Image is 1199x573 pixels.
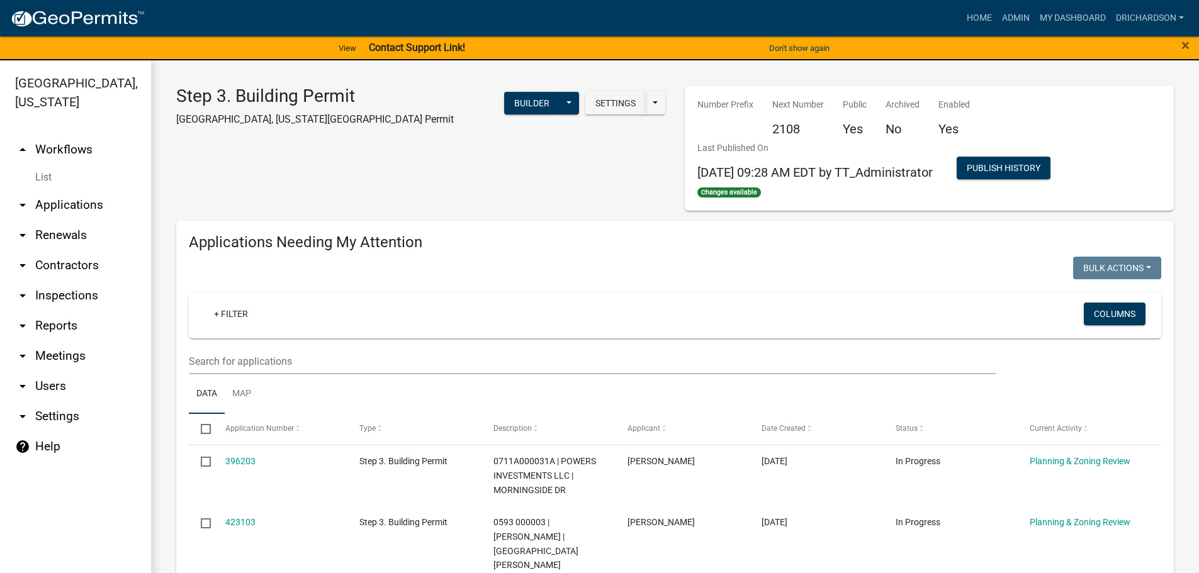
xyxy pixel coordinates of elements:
[189,414,213,444] datatable-header-cell: Select
[1084,303,1146,325] button: Columns
[15,228,30,243] i: arrow_drop_down
[225,456,256,466] a: 396203
[697,142,933,155] p: Last Published On
[628,517,695,527] span: Michael Fitzgerald
[493,456,596,495] span: 0711A000031A | POWERS INVESTMENTS LLC | MORNINGSIDE DR
[896,456,940,466] span: In Progress
[359,424,376,433] span: Type
[896,424,918,433] span: Status
[213,414,347,444] datatable-header-cell: Application Number
[15,379,30,394] i: arrow_drop_down
[176,112,454,127] p: [GEOGRAPHIC_DATA], [US_STATE][GEOGRAPHIC_DATA] Permit
[1030,424,1082,433] span: Current Activity
[1111,6,1189,30] a: drichardson
[1030,456,1130,466] a: Planning & Zoning Review
[886,98,920,111] p: Archived
[697,187,762,197] span: Changes available
[176,86,454,107] h3: Step 3. Building Permit
[369,42,465,53] strong: Contact Support Link!
[697,98,753,111] p: Number Prefix
[359,517,448,527] span: Step 3. Building Permit
[762,456,787,466] span: 03/27/2025
[15,439,30,454] i: help
[843,98,867,111] p: Public
[962,6,997,30] a: Home
[189,374,225,414] a: Data
[1181,36,1190,54] span: ×
[616,414,750,444] datatable-header-cell: Applicant
[938,121,970,136] h5: Yes
[1018,414,1152,444] datatable-header-cell: Current Activity
[764,38,835,58] button: Don't show again
[884,414,1018,444] datatable-header-cell: Status
[493,517,578,570] span: 0593 000003 | HENDERSON KEVIN | OLD HUTCHINSON MILL RD
[347,414,481,444] datatable-header-cell: Type
[762,517,787,527] span: 05/19/2025
[772,98,824,111] p: Next Number
[334,38,361,58] a: View
[15,142,30,157] i: arrow_drop_up
[697,165,933,180] span: [DATE] 09:28 AM EDT by TT_Administrator
[15,258,30,273] i: arrow_drop_down
[938,98,970,111] p: Enabled
[762,424,806,433] span: Date Created
[225,374,259,414] a: Map
[504,92,560,114] button: Builder
[843,121,867,136] h5: Yes
[628,456,695,466] span: Jacob Greer
[957,157,1050,179] button: Publish History
[204,303,258,325] a: + Filter
[189,233,1161,252] h4: Applications Needing My Attention
[15,348,30,364] i: arrow_drop_down
[15,409,30,424] i: arrow_drop_down
[886,121,920,136] h5: No
[628,424,660,433] span: Applicant
[997,6,1035,30] a: Admin
[225,424,294,433] span: Application Number
[1181,38,1190,53] button: Close
[15,197,30,213] i: arrow_drop_down
[225,517,256,527] a: 423103
[585,92,646,114] button: Settings
[957,164,1050,174] wm-modal-confirm: Workflow Publish History
[1030,517,1130,527] a: Planning & Zoning Review
[359,456,448,466] span: Step 3. Building Permit
[1073,257,1161,279] button: Bulk Actions
[189,348,996,374] input: Search for applications
[1035,6,1111,30] a: My Dashboard
[15,318,30,333] i: arrow_drop_down
[896,517,940,527] span: In Progress
[772,121,824,136] h5: 2108
[15,288,30,303] i: arrow_drop_down
[493,424,532,433] span: Description
[750,414,884,444] datatable-header-cell: Date Created
[481,414,616,444] datatable-header-cell: Description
